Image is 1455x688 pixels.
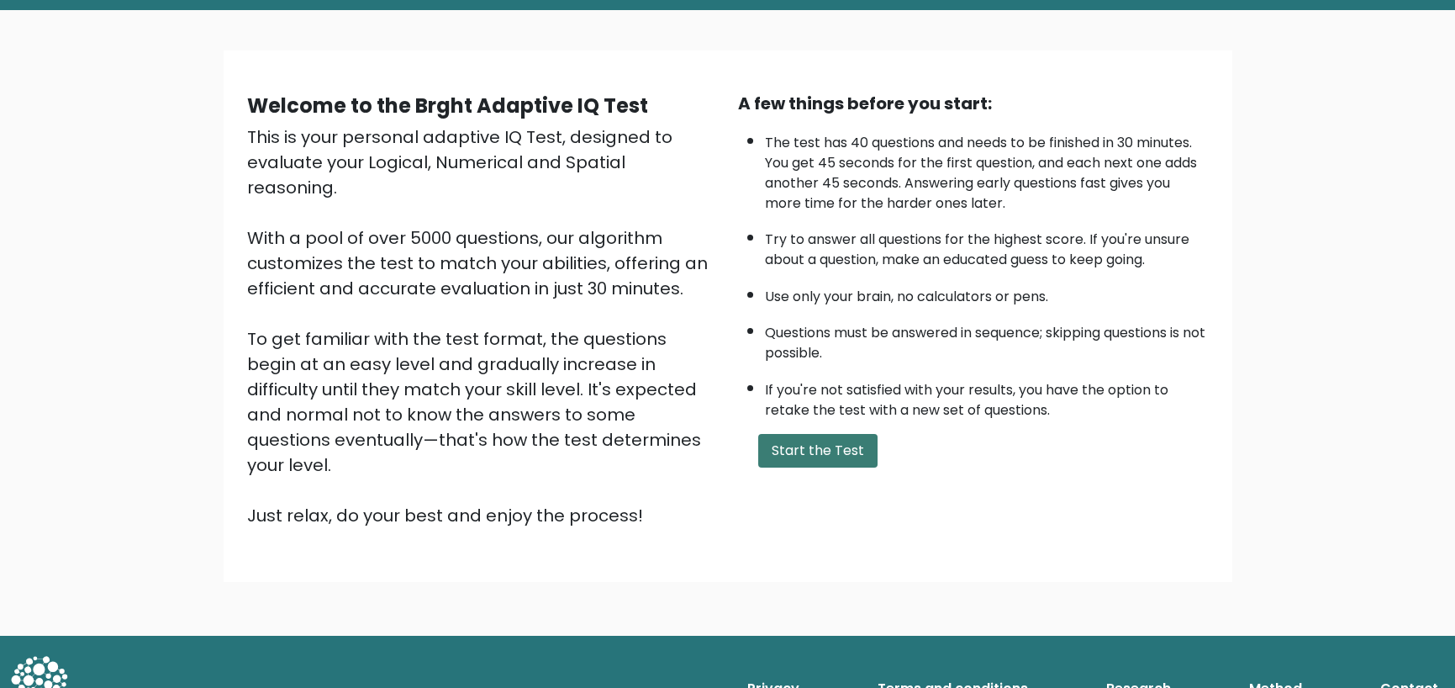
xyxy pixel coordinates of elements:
div: A few things before you start: [738,91,1209,116]
button: Start the Test [758,434,878,468]
li: Use only your brain, no calculators or pens. [765,278,1209,307]
li: The test has 40 questions and needs to be finished in 30 minutes. You get 45 seconds for the firs... [765,124,1209,214]
li: Questions must be answered in sequence; skipping questions is not possible. [765,315,1209,363]
li: Try to answer all questions for the highest score. If you're unsure about a question, make an edu... [765,221,1209,270]
li: If you're not satisfied with your results, you have the option to retake the test with a new set ... [765,372,1209,421]
div: This is your personal adaptive IQ Test, designed to evaluate your Logical, Numerical and Spatial ... [247,124,718,528]
b: Welcome to the Brght Adaptive IQ Test [247,92,648,119]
